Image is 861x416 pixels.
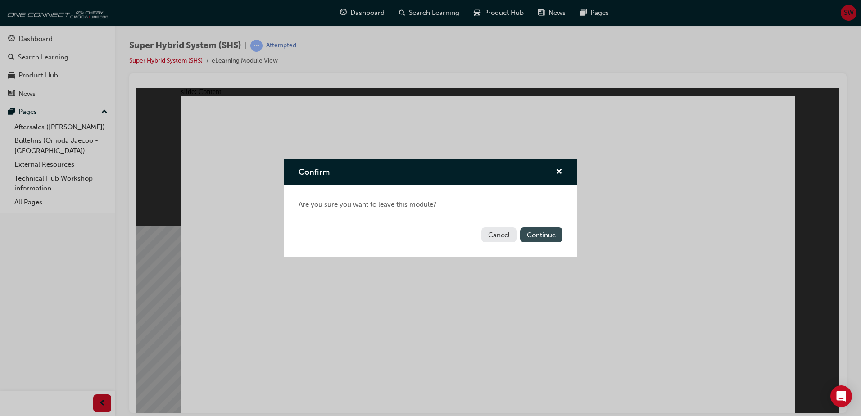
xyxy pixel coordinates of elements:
button: Continue [520,227,562,242]
div: Confirm [284,159,577,257]
button: Cancel [481,227,517,242]
span: Confirm [299,167,330,177]
span: cross-icon [556,168,562,176]
button: cross-icon [556,167,562,178]
div: Are you sure you want to leave this module? [284,185,577,224]
div: Open Intercom Messenger [830,385,852,407]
